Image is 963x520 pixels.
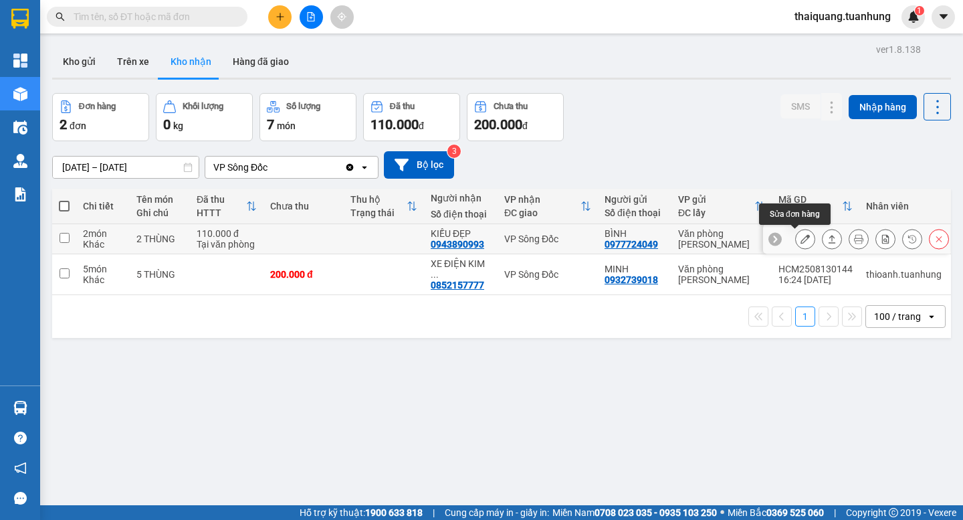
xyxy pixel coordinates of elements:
[915,6,924,15] sup: 1
[77,49,88,60] span: phone
[77,9,189,25] b: [PERSON_NAME]
[678,264,765,285] div: Văn phòng [PERSON_NAME]
[431,228,491,239] div: KIỀU ĐẸP
[605,228,665,239] div: BÌNH
[759,203,831,225] div: Sửa đơn hàng
[270,201,337,211] div: Chưa thu
[14,462,27,474] span: notification
[306,12,316,21] span: file-add
[431,280,484,290] div: 0852157777
[173,120,183,131] span: kg
[213,161,267,174] div: VP Sông Đốc
[849,95,917,119] button: Nhập hàng
[778,274,853,285] div: 16:24 [DATE]
[344,189,424,224] th: Toggle SortBy
[671,189,772,224] th: Toggle SortBy
[270,269,337,280] div: 200.000 đ
[926,311,937,322] svg: open
[60,116,67,133] span: 2
[83,201,123,211] div: Chi tiết
[276,12,285,21] span: plus
[56,12,65,21] span: search
[14,492,27,505] span: message
[52,46,106,78] button: Kho gửi
[605,274,658,285] div: 0932739018
[522,120,528,131] span: đ
[286,102,320,111] div: Số lượng
[795,229,815,249] div: Sửa đơn hàng
[433,505,435,520] span: |
[359,162,370,173] svg: open
[772,189,859,224] th: Toggle SortBy
[370,116,419,133] span: 110.000
[6,29,255,46] li: 85 [PERSON_NAME]
[419,120,424,131] span: đ
[720,510,724,515] span: ⚪️
[467,93,564,141] button: Chưa thu200.000đ
[504,269,591,280] div: VP Sông Đốc
[6,84,160,106] b: GỬI : VP Sông Đốc
[447,145,461,158] sup: 3
[866,269,942,280] div: thioanh.tuanhung
[431,209,491,220] div: Số điện thoại
[605,264,665,274] div: MINH
[431,258,491,280] div: XE ĐIỆN KIM CHI
[79,102,116,111] div: Đơn hàng
[504,194,580,205] div: VP nhận
[330,5,354,29] button: aim
[678,194,754,205] div: VP gửi
[795,307,815,327] button: 1
[14,432,27,444] span: question-circle
[163,116,171,133] span: 0
[74,9,231,24] input: Tìm tên, số ĐT hoặc mã đơn
[498,189,598,224] th: Toggle SortBy
[52,93,149,141] button: Đơn hàng2đơn
[552,505,717,520] span: Miền Nam
[390,102,415,111] div: Đã thu
[350,207,407,218] div: Trạng thái
[11,9,29,29] img: logo-vxr
[53,157,199,178] input: Select a date range.
[784,8,901,25] span: thaiquang.tuanhung
[136,234,183,244] div: 2 THÙNG
[197,194,246,205] div: Đã thu
[77,32,88,43] span: environment
[876,42,921,57] div: ver 1.8.138
[365,507,423,518] strong: 1900 633 818
[269,161,270,174] input: Selected VP Sông Đốc.
[190,189,263,224] th: Toggle SortBy
[6,46,255,63] li: 02839.63.63.63
[474,116,522,133] span: 200.000
[222,46,300,78] button: Hàng đã giao
[766,507,824,518] strong: 0369 525 060
[267,116,274,133] span: 7
[605,239,658,250] div: 0977724049
[363,93,460,141] button: Đã thu110.000đ
[384,151,454,179] button: Bộ lọc
[938,11,950,23] span: caret-down
[300,505,423,520] span: Hỗ trợ kỹ thuật:
[106,46,160,78] button: Trên xe
[83,274,123,285] div: Khác
[605,194,665,205] div: Người gửi
[350,194,407,205] div: Thu hộ
[13,154,27,168] img: warehouse-icon
[822,229,842,249] div: Giao hàng
[136,269,183,280] div: 5 THÙNG
[504,207,580,218] div: ĐC giao
[13,54,27,68] img: dashboard-icon
[136,207,183,218] div: Ghi chú
[907,11,920,23] img: icon-new-feature
[13,187,27,201] img: solution-icon
[13,120,27,135] img: warehouse-icon
[595,507,717,518] strong: 0708 023 035 - 0935 103 250
[889,508,898,517] span: copyright
[268,5,292,29] button: plus
[197,228,257,239] div: 110.000 đ
[13,401,27,415] img: warehouse-icon
[778,194,842,205] div: Mã GD
[13,87,27,101] img: warehouse-icon
[300,5,323,29] button: file-add
[494,102,528,111] div: Chưa thu
[156,93,253,141] button: Khối lượng0kg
